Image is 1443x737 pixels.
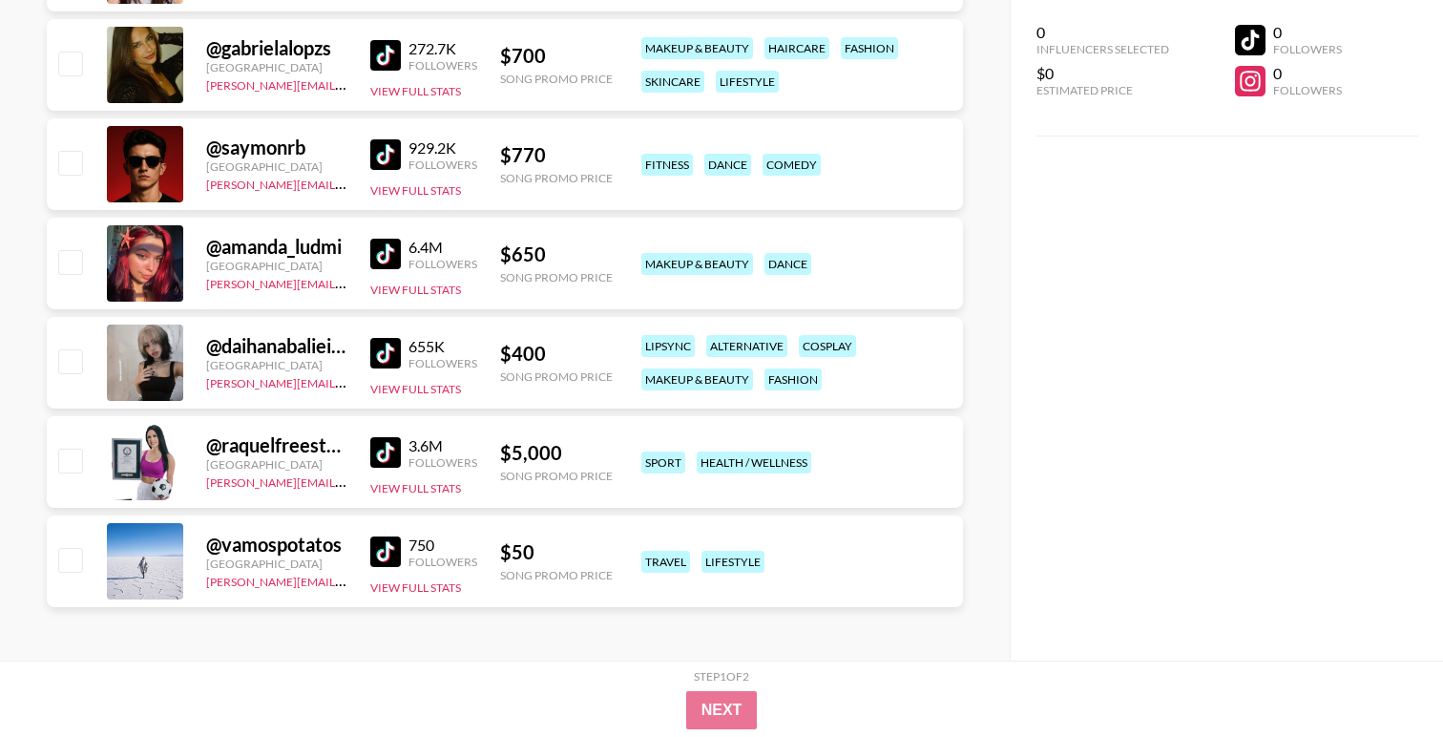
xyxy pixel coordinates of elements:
[206,457,347,472] div: [GEOGRAPHIC_DATA]
[500,44,613,68] div: $ 700
[1273,23,1342,42] div: 0
[370,283,461,297] button: View Full Stats
[694,669,749,684] div: Step 1 of 2
[500,270,613,284] div: Song Promo Price
[370,338,401,368] img: TikTok
[206,60,347,74] div: [GEOGRAPHIC_DATA]
[500,469,613,483] div: Song Promo Price
[1273,42,1342,56] div: Followers
[206,358,347,372] div: [GEOGRAPHIC_DATA]
[370,537,401,567] img: TikTok
[500,72,613,86] div: Song Promo Price
[206,235,347,259] div: @ amanda_ludmi
[408,39,477,58] div: 272.7K
[370,239,401,269] img: TikTok
[206,372,579,390] a: [PERSON_NAME][EMAIL_ADDRESS][PERSON_NAME][DOMAIN_NAME]
[206,472,489,490] a: [PERSON_NAME][EMAIL_ADDRESS][DOMAIN_NAME]
[701,551,764,573] div: lifestyle
[370,580,461,595] button: View Full Stats
[408,555,477,569] div: Followers
[370,84,461,98] button: View Full Stats
[206,136,347,159] div: @ saymonrb
[641,368,753,390] div: makeup & beauty
[500,342,613,366] div: $ 400
[370,382,461,396] button: View Full Stats
[206,571,489,589] a: [PERSON_NAME][EMAIL_ADDRESS][DOMAIN_NAME]
[370,437,401,468] img: TikTok
[500,171,613,185] div: Song Promo Price
[206,36,347,60] div: @ gabrielalopzs
[408,58,477,73] div: Followers
[764,368,822,390] div: fashion
[500,441,613,465] div: $ 5,000
[641,37,753,59] div: makeup & beauty
[641,452,685,474] div: sport
[206,334,347,358] div: @ daihanabalieiro
[206,174,489,192] a: [PERSON_NAME][EMAIL_ADDRESS][DOMAIN_NAME]
[764,37,829,59] div: haircare
[370,481,461,495] button: View Full Stats
[408,356,477,370] div: Followers
[1273,83,1342,97] div: Followers
[370,183,461,198] button: View Full Stats
[206,74,489,93] a: [PERSON_NAME][EMAIL_ADDRESS][DOMAIN_NAME]
[641,154,693,176] div: fitness
[370,139,401,170] img: TikTok
[1036,42,1169,56] div: Influencers Selected
[500,540,613,564] div: $ 50
[408,238,477,257] div: 6.4M
[408,138,477,158] div: 929.2K
[500,369,613,384] div: Song Promo Price
[1036,23,1169,42] div: 0
[206,433,347,457] div: @ raquelfreestyle
[408,436,477,455] div: 3.6M
[1273,64,1342,83] div: 0
[716,71,779,93] div: lifestyle
[697,452,811,474] div: health / wellness
[641,551,690,573] div: travel
[206,159,347,174] div: [GEOGRAPHIC_DATA]
[641,253,753,275] div: makeup & beauty
[1036,83,1169,97] div: Estimated Price
[408,158,477,172] div: Followers
[641,71,704,93] div: skincare
[206,533,347,557] div: @ vamospotatos
[799,335,856,357] div: cosplay
[408,257,477,271] div: Followers
[1348,642,1420,714] iframe: Drift Widget Chat Controller
[500,143,613,167] div: $ 770
[206,259,347,273] div: [GEOGRAPHIC_DATA]
[704,154,751,176] div: dance
[408,455,477,470] div: Followers
[641,335,695,357] div: lipsync
[500,242,613,266] div: $ 650
[841,37,898,59] div: fashion
[370,40,401,71] img: TikTok
[764,253,811,275] div: dance
[408,337,477,356] div: 655K
[706,335,787,357] div: alternative
[1036,64,1169,83] div: $0
[686,691,758,729] button: Next
[206,557,347,571] div: [GEOGRAPHIC_DATA]
[408,536,477,555] div: 750
[206,273,489,291] a: [PERSON_NAME][EMAIL_ADDRESS][DOMAIN_NAME]
[500,568,613,582] div: Song Promo Price
[763,154,821,176] div: comedy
